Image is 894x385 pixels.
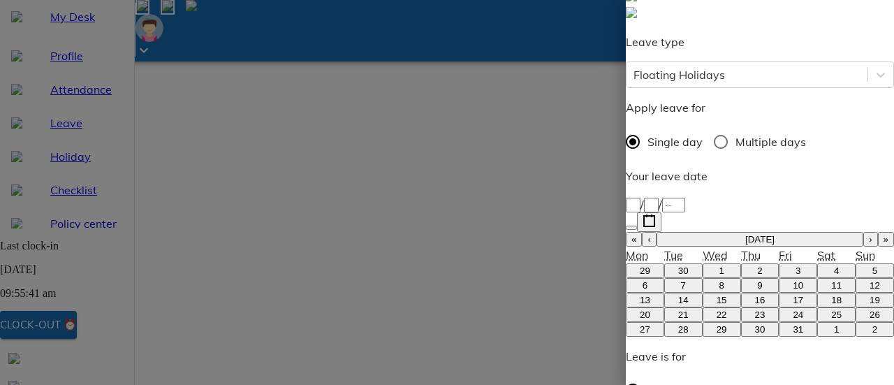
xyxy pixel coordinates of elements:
abbr: Monday [626,248,648,262]
button: October 14, 2025 [664,293,703,307]
abbr: October 11, 2025 [831,280,842,291]
button: October 13, 2025 [626,293,664,307]
button: October 20, 2025 [626,307,664,322]
abbr: October 9, 2025 [757,280,762,291]
button: [DATE] [657,232,863,247]
span: / [659,197,662,211]
button: October 22, 2025 [703,307,741,322]
abbr: October 20, 2025 [640,310,650,320]
span: Your leave date [626,169,708,183]
button: September 30, 2025 [664,263,703,278]
button: › [863,232,877,247]
button: October 4, 2025 [817,263,856,278]
abbr: October 28, 2025 [678,324,689,335]
abbr: October 27, 2025 [640,324,650,335]
abbr: Wednesday [703,248,728,262]
abbr: Saturday [817,248,835,262]
abbr: October 10, 2025 [793,280,803,291]
input: ---- [662,198,685,212]
img: defaultEmp.0e2b4d71.svg [626,7,637,18]
span: Apply leave for [626,101,705,115]
abbr: October 21, 2025 [678,310,689,320]
abbr: Friday [779,248,792,262]
button: October 6, 2025 [626,278,664,293]
button: October 3, 2025 [779,263,817,278]
span: Single day [647,133,703,150]
span: Multiple days [735,133,806,150]
abbr: October 12, 2025 [870,280,880,291]
abbr: October 24, 2025 [793,310,803,320]
button: October 23, 2025 [741,307,779,322]
abbr: Thursday [741,248,761,262]
abbr: Sunday [856,248,875,262]
abbr: October 25, 2025 [831,310,842,320]
button: October 30, 2025 [741,322,779,337]
abbr: October 2, 2025 [757,266,762,276]
button: October 24, 2025 [779,307,817,322]
abbr: October 17, 2025 [793,295,803,305]
abbr: October 29, 2025 [717,324,727,335]
abbr: October 7, 2025 [681,280,686,291]
button: October 26, 2025 [856,307,894,322]
div: Floating Holidays [633,66,725,83]
abbr: October 13, 2025 [640,295,650,305]
div: daytype [626,127,894,157]
button: ‹ [642,232,656,247]
button: November 2, 2025 [856,322,894,337]
abbr: September 30, 2025 [678,266,689,276]
input: -- [644,198,659,212]
abbr: October 5, 2025 [872,266,877,276]
input: -- [626,198,640,212]
button: October 11, 2025 [817,278,856,293]
abbr: October 16, 2025 [755,295,765,305]
abbr: October 3, 2025 [796,266,800,276]
button: October 8, 2025 [703,278,741,293]
abbr: October 26, 2025 [870,310,880,320]
button: « [626,232,642,247]
abbr: October 18, 2025 [831,295,842,305]
button: October 5, 2025 [856,263,894,278]
abbr: October 8, 2025 [719,280,724,291]
button: October 17, 2025 [779,293,817,307]
button: October 19, 2025 [856,293,894,307]
abbr: October 22, 2025 [717,310,727,320]
button: October 7, 2025 [664,278,703,293]
abbr: October 23, 2025 [755,310,765,320]
button: October 10, 2025 [779,278,817,293]
abbr: October 14, 2025 [678,295,689,305]
abbr: October 31, 2025 [793,324,803,335]
abbr: October 4, 2025 [834,266,839,276]
abbr: September 29, 2025 [640,266,650,276]
button: October 31, 2025 [779,322,817,337]
abbr: October 19, 2025 [870,295,880,305]
abbr: October 15, 2025 [717,295,727,305]
button: October 29, 2025 [703,322,741,337]
abbr: October 1, 2025 [719,266,724,276]
abbr: November 2, 2025 [872,324,877,335]
button: October 25, 2025 [817,307,856,322]
button: October 9, 2025 [741,278,779,293]
button: October 15, 2025 [703,293,741,307]
button: November 1, 2025 [817,322,856,337]
abbr: November 1, 2025 [834,324,839,335]
button: September 29, 2025 [626,263,664,278]
button: October 28, 2025 [664,322,703,337]
button: October 1, 2025 [703,263,741,278]
button: October 12, 2025 [856,278,894,293]
abbr: October 30, 2025 [755,324,765,335]
a: Monisha Rajagopal [626,6,894,22]
p: Leave type [626,34,894,50]
button: October 2, 2025 [741,263,779,278]
span: / [640,197,644,211]
button: » [878,232,894,247]
p: Leave is for [626,348,701,365]
button: October 27, 2025 [626,322,664,337]
button: October 21, 2025 [664,307,703,322]
abbr: Tuesday [664,248,683,262]
button: October 18, 2025 [817,293,856,307]
abbr: October 6, 2025 [643,280,647,291]
button: October 16, 2025 [741,293,779,307]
